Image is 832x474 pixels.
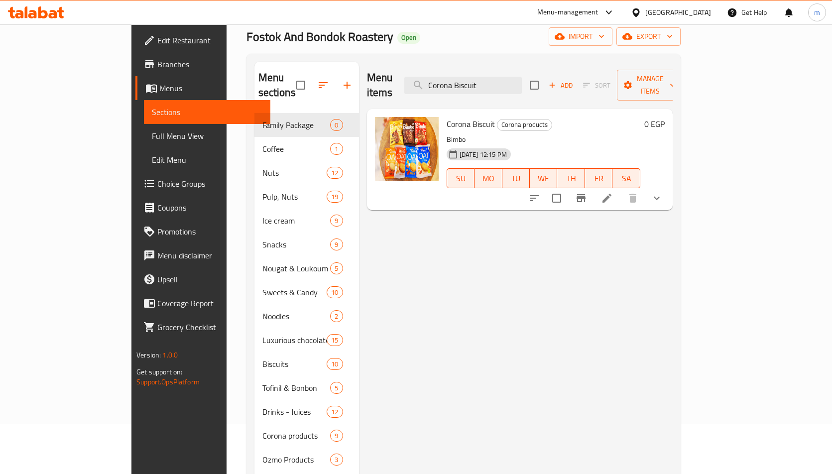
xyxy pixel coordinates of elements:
[814,7,820,18] span: m
[375,117,439,181] img: Corona Biscuit
[330,215,343,227] div: items
[262,167,327,179] span: Nuts
[262,286,327,298] span: Sweets & Candy
[262,215,331,227] div: Ice cream
[254,185,359,209] div: Pulp, Nuts19
[497,119,552,131] div: Corona products
[447,133,640,146] p: Bimbo
[262,430,331,442] span: Corona products
[152,154,262,166] span: Edit Menu
[327,192,342,202] span: 19
[262,310,331,322] span: Noodles
[651,192,663,204] svg: Show Choices
[330,382,343,394] div: items
[331,312,342,321] span: 2
[397,33,420,42] span: Open
[585,168,612,188] button: FR
[254,233,359,256] div: Snacks9
[159,82,262,94] span: Menus
[331,120,342,130] span: 0
[557,168,585,188] button: TH
[135,76,270,100] a: Menus
[311,73,335,97] span: Sort sections
[327,406,343,418] div: items
[569,186,593,210] button: Branch-specific-item
[254,161,359,185] div: Nuts12
[136,349,161,361] span: Version:
[135,28,270,52] a: Edit Restaurant
[136,365,182,378] span: Get support on:
[157,297,262,309] span: Coverage Report
[547,80,574,91] span: Add
[331,455,342,465] span: 3
[327,191,343,203] div: items
[545,78,577,93] span: Add item
[331,216,342,226] span: 9
[331,383,342,393] span: 5
[524,75,545,96] span: Select section
[327,168,342,178] span: 12
[135,315,270,339] a: Grocery Checklist
[447,168,475,188] button: SU
[561,171,581,186] span: TH
[254,280,359,304] div: Sweets & Candy10
[254,400,359,424] div: Drinks - Juices12
[644,117,665,131] h6: 0 EGP
[144,148,270,172] a: Edit Menu
[262,119,331,131] div: Family Package
[136,375,200,388] a: Support.OpsPlatform
[612,168,640,188] button: SA
[157,178,262,190] span: Choice Groups
[144,124,270,148] a: Full Menu View
[478,171,498,186] span: MO
[262,406,327,418] span: Drinks - Juices
[601,192,613,204] a: Edit menu item
[330,238,343,250] div: items
[157,273,262,285] span: Upsell
[135,220,270,243] a: Promotions
[157,321,262,333] span: Grocery Checklist
[506,171,526,186] span: TU
[290,75,311,96] span: Select all sections
[645,7,711,18] div: [GEOGRAPHIC_DATA]
[330,430,343,442] div: items
[327,288,342,297] span: 10
[157,249,262,261] span: Menu disclaimer
[621,186,645,210] button: delete
[135,243,270,267] a: Menu disclaimer
[157,34,262,46] span: Edit Restaurant
[254,328,359,352] div: Luxurious chocolate15
[545,78,577,93] button: Add
[625,73,676,98] span: Manage items
[157,202,262,214] span: Coupons
[262,143,331,155] span: Coffee
[534,171,553,186] span: WE
[254,352,359,376] div: Biscuits10
[254,424,359,448] div: Corona products9
[135,267,270,291] a: Upsell
[162,349,178,361] span: 1.0.0
[327,359,342,369] span: 10
[254,209,359,233] div: Ice cream9
[262,238,331,250] span: Snacks
[616,27,681,46] button: export
[254,376,359,400] div: Tofinil & Bonbon5
[330,119,343,131] div: items
[327,336,342,345] span: 15
[546,188,567,209] span: Select to update
[616,171,636,186] span: SA
[456,150,511,159] span: [DATE] 12:15 PM
[327,407,342,417] span: 12
[262,334,327,346] span: Luxurious chocolate
[262,191,327,203] span: Pulp, Nuts
[262,382,331,394] span: Tofinil & Bonbon
[254,137,359,161] div: Coffee1
[327,167,343,179] div: items
[335,73,359,97] button: Add section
